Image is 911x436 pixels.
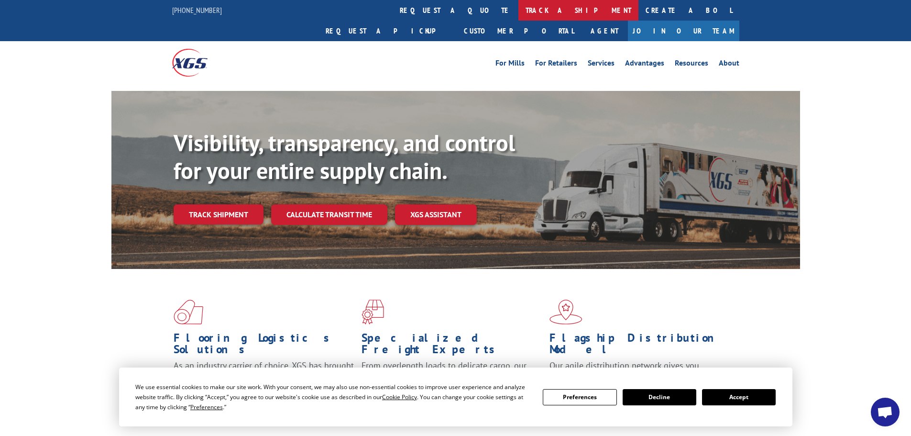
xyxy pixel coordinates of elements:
[588,59,615,70] a: Services
[457,21,581,41] a: Customer Portal
[549,360,725,382] span: Our agile distribution network gives you nationwide inventory management on demand.
[871,398,900,426] div: Open chat
[172,5,222,15] a: [PHONE_NUMBER]
[271,204,387,225] a: Calculate transit time
[318,21,457,41] a: Request a pickup
[535,59,577,70] a: For Retailers
[549,300,582,324] img: xgs-icon-flagship-distribution-model-red
[675,59,708,70] a: Resources
[395,204,477,225] a: XGS ASSISTANT
[362,360,542,402] p: From overlength loads to delicate cargo, our experienced staff knows the best way to move your fr...
[382,393,417,401] span: Cookie Policy
[581,21,628,41] a: Agent
[174,204,263,224] a: Track shipment
[549,332,730,360] h1: Flagship Distribution Model
[362,332,542,360] h1: Specialized Freight Experts
[625,59,664,70] a: Advantages
[119,368,792,426] div: Cookie Consent Prompt
[543,389,616,405] button: Preferences
[174,300,203,324] img: xgs-icon-total-supply-chain-intelligence-red
[174,332,354,360] h1: Flooring Logistics Solutions
[719,59,739,70] a: About
[135,382,531,412] div: We use essential cookies to make our site work. With your consent, we may also use non-essential ...
[702,389,776,405] button: Accept
[190,403,223,411] span: Preferences
[174,128,515,185] b: Visibility, transparency, and control for your entire supply chain.
[623,389,696,405] button: Decline
[174,360,354,394] span: As an industry carrier of choice, XGS has brought innovation and dedication to flooring logistics...
[628,21,739,41] a: Join Our Team
[362,300,384,324] img: xgs-icon-focused-on-flooring-red
[495,59,525,70] a: For Mills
